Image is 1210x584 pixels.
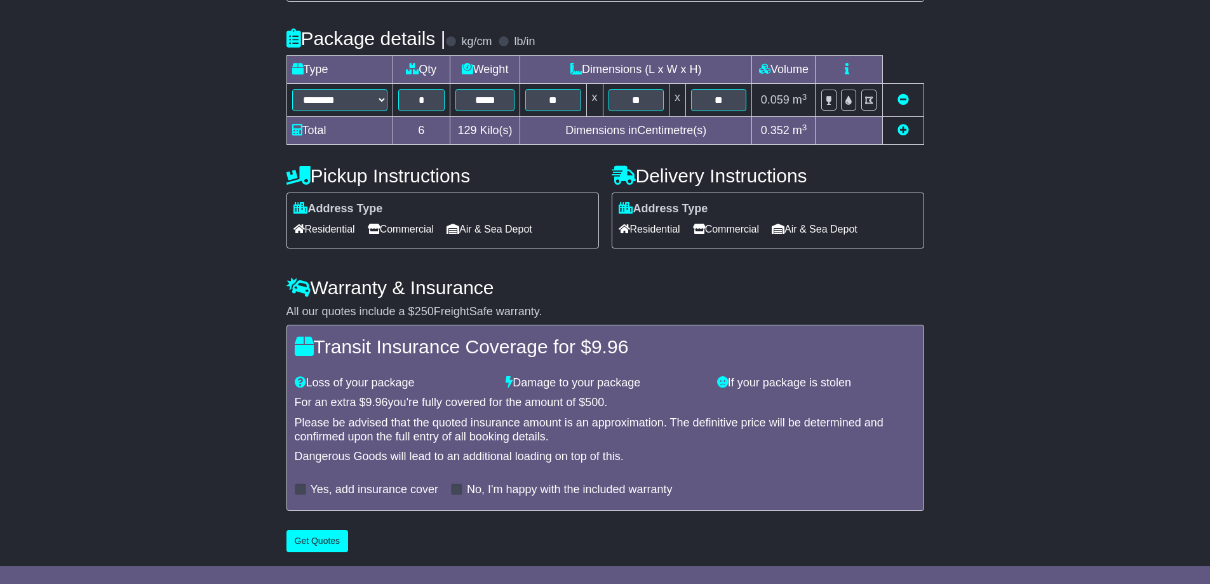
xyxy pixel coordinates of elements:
div: Loss of your package [288,376,500,390]
div: If your package is stolen [711,376,922,390]
span: 9.96 [366,396,388,409]
span: Residential [619,219,680,239]
button: Get Quotes [286,530,349,552]
a: Add new item [897,124,909,137]
div: All our quotes include a $ FreightSafe warranty. [286,305,924,319]
span: m [793,124,807,137]
td: x [586,84,603,117]
td: Type [286,56,393,84]
label: Address Type [293,202,383,216]
div: Dangerous Goods will lead to an additional loading on top of this. [295,450,916,464]
td: Dimensions in Centimetre(s) [520,117,752,145]
span: 9.96 [591,336,628,357]
span: Residential [293,219,355,239]
sup: 3 [802,123,807,132]
span: 129 [458,124,477,137]
h4: Delivery Instructions [612,165,924,186]
label: lb/in [514,35,535,49]
span: 0.059 [761,93,790,106]
label: kg/cm [461,35,492,49]
td: x [669,84,685,117]
td: Volume [752,56,816,84]
span: 0.352 [761,124,790,137]
td: Dimensions (L x W x H) [520,56,752,84]
label: Yes, add insurance cover [311,483,438,497]
a: Remove this item [897,93,909,106]
span: Commercial [693,219,759,239]
h4: Package details | [286,28,446,49]
label: No, I'm happy with the included warranty [467,483,673,497]
h4: Pickup Instructions [286,165,599,186]
h4: Warranty & Insurance [286,277,924,298]
div: Damage to your package [499,376,711,390]
td: Weight [450,56,520,84]
label: Address Type [619,202,708,216]
span: Air & Sea Depot [772,219,857,239]
td: Kilo(s) [450,117,520,145]
h4: Transit Insurance Coverage for $ [295,336,916,357]
div: Please be advised that the quoted insurance amount is an approximation. The definitive price will... [295,416,916,444]
span: 500 [585,396,604,409]
span: Air & Sea Depot [447,219,532,239]
td: Total [286,117,393,145]
span: 250 [415,305,434,318]
div: For an extra $ you're fully covered for the amount of $ . [295,396,916,410]
td: Qty [393,56,450,84]
sup: 3 [802,92,807,102]
span: Commercial [368,219,434,239]
td: 6 [393,117,450,145]
span: m [793,93,807,106]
